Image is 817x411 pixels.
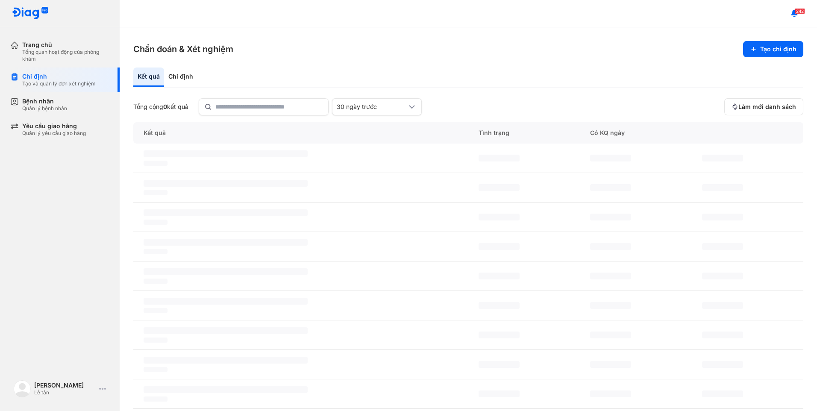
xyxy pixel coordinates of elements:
span: ‌ [702,332,743,338]
span: ‌ [144,239,308,246]
div: Quản lý bệnh nhân [22,105,67,112]
div: 30 ngày trước [337,103,407,111]
span: ‌ [590,361,631,368]
span: ‌ [479,184,520,191]
img: logo [12,7,49,20]
h3: Chẩn đoán & Xét nghiệm [133,43,233,55]
span: ‌ [144,190,168,195]
span: ‌ [144,338,168,343]
div: Kết quả [133,68,164,87]
span: ‌ [144,327,308,334]
span: ‌ [590,390,631,397]
span: 0 [163,103,167,110]
span: ‌ [479,361,520,368]
span: ‌ [479,273,520,279]
span: ‌ [590,243,631,250]
span: ‌ [479,243,520,250]
span: ‌ [144,367,168,372]
button: Tạo chỉ định [743,41,803,57]
span: ‌ [479,302,520,309]
div: Tổng quan hoạt động của phòng khám [22,49,109,62]
span: ‌ [479,390,520,397]
div: Chỉ định [164,68,197,87]
div: Bệnh nhân [22,97,67,105]
div: Chỉ định [22,73,96,80]
span: ‌ [144,249,168,254]
span: ‌ [479,332,520,338]
div: Lễ tân [34,389,96,396]
span: ‌ [144,220,168,225]
div: Trang chủ [22,41,109,49]
span: ‌ [702,214,743,220]
span: ‌ [144,209,308,216]
span: ‌ [590,332,631,338]
span: ‌ [590,184,631,191]
span: ‌ [144,308,168,313]
span: ‌ [702,302,743,309]
span: ‌ [702,273,743,279]
span: ‌ [702,361,743,368]
div: Tổng cộng kết quả [133,103,188,111]
span: ‌ [590,302,631,309]
div: Kết quả [133,122,468,144]
button: Làm mới danh sách [724,98,803,115]
span: ‌ [144,298,308,305]
span: ‌ [144,279,168,284]
div: Có KQ ngày [580,122,691,144]
span: ‌ [702,390,743,397]
span: ‌ [590,214,631,220]
div: Tạo và quản lý đơn xét nghiệm [22,80,96,87]
span: ‌ [590,155,631,161]
span: 242 [795,8,805,14]
span: ‌ [590,273,631,279]
span: ‌ [144,396,168,402]
div: Tình trạng [468,122,580,144]
span: ‌ [702,184,743,191]
div: Yêu cầu giao hàng [22,122,86,130]
span: ‌ [144,357,308,364]
span: Làm mới danh sách [738,103,796,111]
span: ‌ [144,161,168,166]
span: ‌ [144,268,308,275]
span: ‌ [702,243,743,250]
img: logo [14,380,31,397]
span: ‌ [479,214,520,220]
div: [PERSON_NAME] [34,382,96,389]
span: ‌ [144,150,308,157]
span: ‌ [479,155,520,161]
div: Quản lý yêu cầu giao hàng [22,130,86,137]
span: ‌ [144,386,308,393]
span: ‌ [144,180,308,187]
span: ‌ [702,155,743,161]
